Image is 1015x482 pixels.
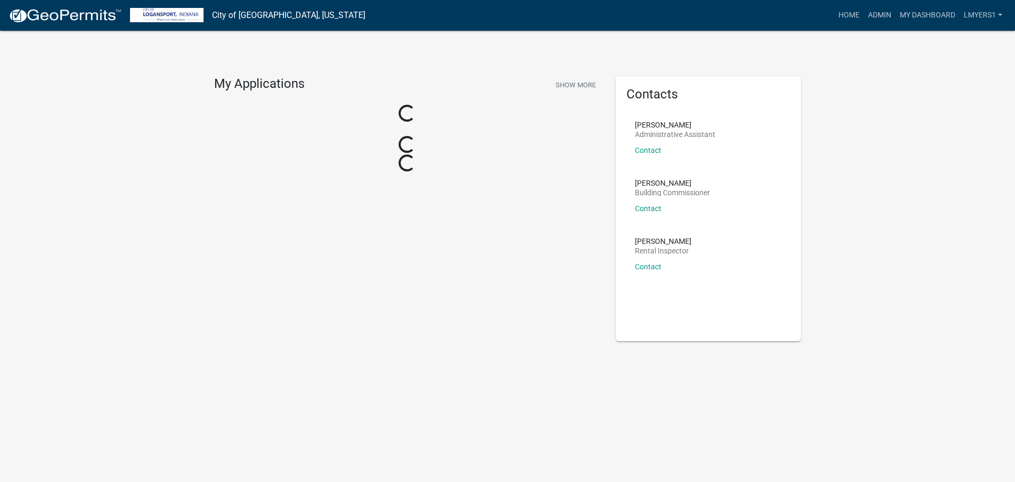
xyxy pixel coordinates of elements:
[635,238,691,245] p: [PERSON_NAME]
[635,121,715,129] p: [PERSON_NAME]
[864,5,896,25] a: Admin
[635,262,661,271] a: Contact
[635,189,710,196] p: Building Commissioner
[834,5,864,25] a: Home
[212,6,365,24] a: City of [GEOGRAPHIC_DATA], [US_STATE]
[635,204,661,213] a: Contact
[130,8,204,22] img: City of Logansport, Indiana
[551,76,600,94] button: Show More
[635,146,661,154] a: Contact
[214,76,304,92] h4: My Applications
[635,247,691,254] p: Rental Inspector
[896,5,959,25] a: My Dashboard
[635,179,710,187] p: [PERSON_NAME]
[635,131,715,138] p: Administrative Assistant
[959,5,1007,25] a: lmyers1
[626,87,790,102] h5: Contacts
